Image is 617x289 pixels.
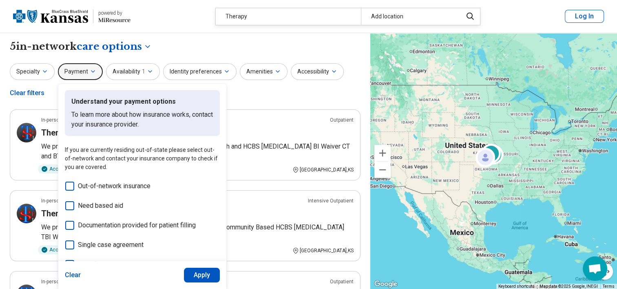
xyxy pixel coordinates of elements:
button: Care options [77,40,152,53]
div: Add location [361,8,458,25]
div: [GEOGRAPHIC_DATA] , KS [292,166,354,173]
span: Out-of-pocket [78,260,118,269]
h3: Therapy Services LLC [41,127,123,138]
span: Need based aid [78,201,123,211]
button: Zoom out [374,162,391,178]
button: Accessibility [291,63,344,80]
div: powered by [98,9,130,17]
span: Documentation provided for patient filling [78,220,196,230]
p: If you are currently residing out-of-state please select out-of-network and contact your insuranc... [65,146,220,171]
div: Open chat [583,256,607,281]
p: In-person only [41,197,73,205]
div: Therapy [216,8,361,25]
p: In-person only [41,116,73,124]
div: [GEOGRAPHIC_DATA] , KS [292,247,354,254]
span: Out-of-network insurance [78,181,150,191]
button: Specialty [10,63,55,80]
a: Terms (opens in new tab) [603,284,615,289]
h3: Therapy Services LLC [41,208,123,219]
button: Log In [565,10,604,23]
div: Accepting clients [38,245,94,254]
span: 1 [142,67,145,76]
span: care options [77,40,142,53]
button: Payment [58,63,103,80]
p: Outpatient [330,278,354,285]
p: To learn more about how insurance works, contact your insurance provider. [71,110,213,129]
button: Amenities [240,63,287,80]
img: Blue Cross Blue Shield Kansas [13,7,88,26]
div: Accepting clients [38,165,94,173]
button: Identity preferences [163,63,237,80]
button: Apply [184,268,220,282]
p: We provide IOP and outpatient addictions treatment, mental health and HCBS [MEDICAL_DATA] BI Waiv... [41,142,354,161]
div: Clear filters [10,83,44,103]
button: Availability1 [106,63,160,80]
a: Blue Cross Blue Shield Kansaspowered by [13,7,130,26]
span: Map data ©2025 Google, INEGI [540,284,598,289]
button: Zoom in [374,145,391,161]
p: Intensive Outpatient [308,197,354,205]
p: Outpatient [330,116,354,124]
button: Clear [65,268,81,282]
div: 2 [482,144,501,163]
p: In-person only [41,278,73,285]
p: We provide IOP and outpatient addictions treatment, Home and Community Based HCBS [MEDICAL_DATA] ... [41,222,354,242]
h1: 5 in-network [10,40,152,53]
p: Understand your payment options [71,97,213,107]
span: Single case agreement [78,240,144,250]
